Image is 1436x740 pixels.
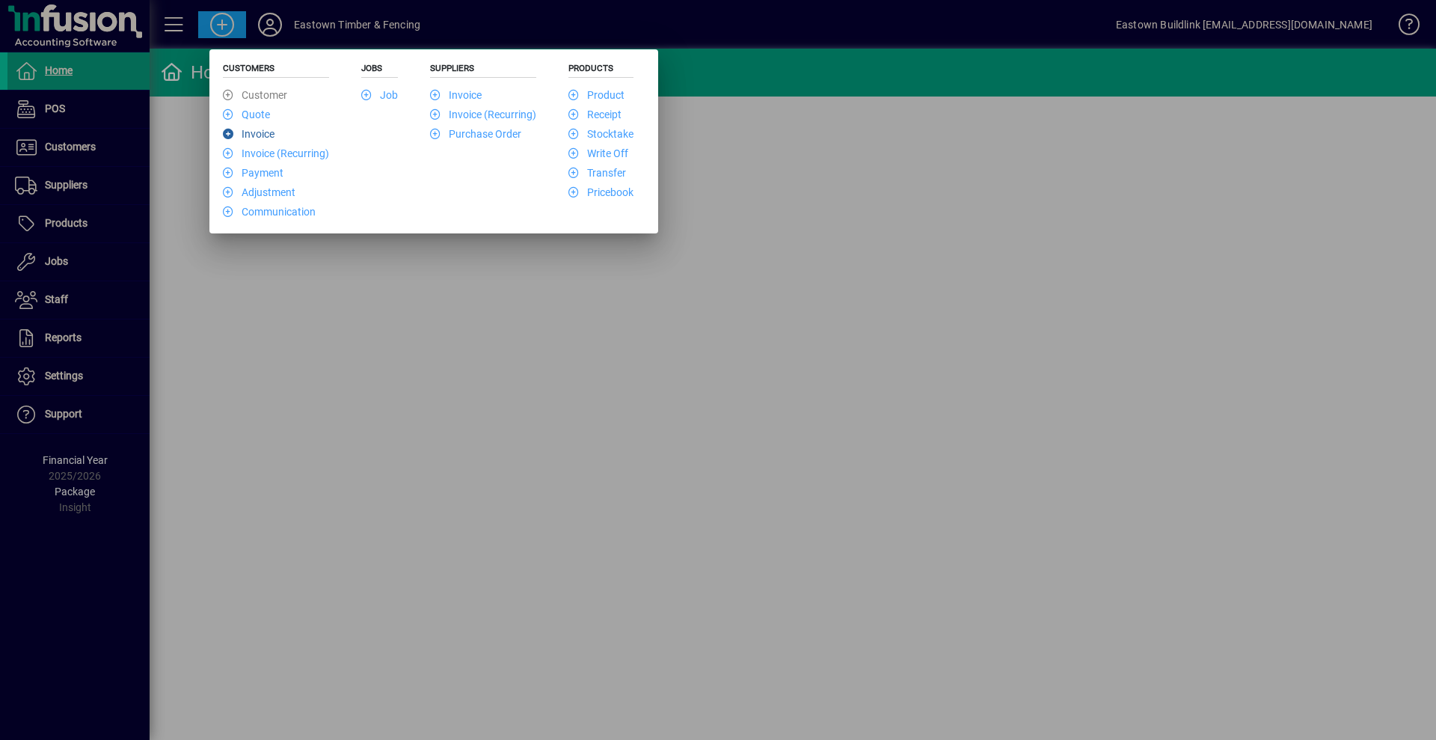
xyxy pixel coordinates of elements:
[223,108,270,120] a: Quote
[568,167,626,179] a: Transfer
[430,108,536,120] a: Invoice (Recurring)
[430,63,536,78] h5: Suppliers
[568,63,633,78] h5: Products
[430,128,521,140] a: Purchase Order
[568,186,633,198] a: Pricebook
[223,206,316,218] a: Communication
[568,108,622,120] a: Receipt
[223,63,329,78] h5: Customers
[223,186,295,198] a: Adjustment
[361,63,398,78] h5: Jobs
[430,89,482,101] a: Invoice
[568,147,628,159] a: Write Off
[223,128,274,140] a: Invoice
[568,128,633,140] a: Stocktake
[361,89,398,101] a: Job
[223,167,283,179] a: Payment
[223,147,329,159] a: Invoice (Recurring)
[568,89,625,101] a: Product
